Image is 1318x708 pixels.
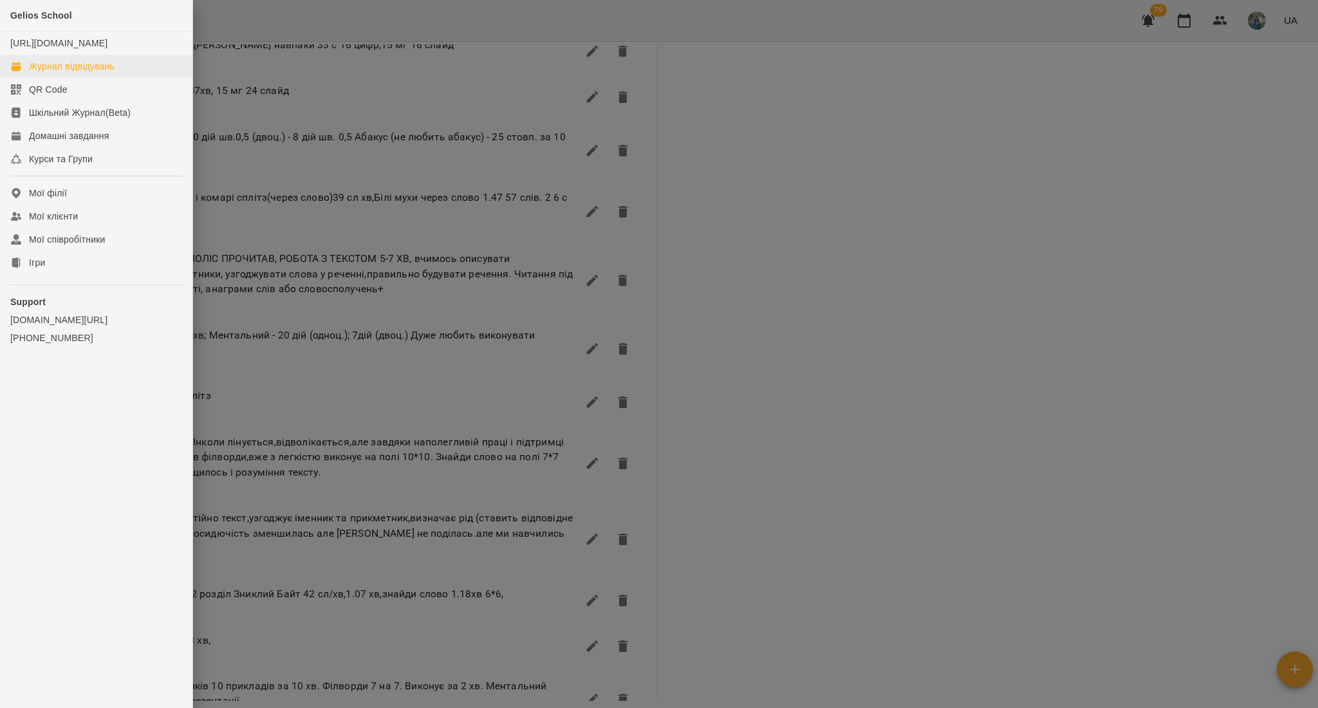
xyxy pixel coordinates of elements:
[29,129,109,142] div: Домашні завдання
[29,210,78,223] div: Мої клієнти
[10,10,72,21] span: Gelios School
[29,233,106,246] div: Мої співробітники
[29,83,68,96] div: QR Code
[29,153,93,165] div: Курси та Групи
[29,256,45,269] div: Ігри
[10,331,182,344] a: [PHONE_NUMBER]
[10,313,182,326] a: [DOMAIN_NAME][URL]
[10,38,107,48] a: [URL][DOMAIN_NAME]
[29,106,131,119] div: Шкільний Журнал(Beta)
[29,60,115,73] div: Журнал відвідувань
[29,187,67,200] div: Мої філії
[10,295,182,308] p: Support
